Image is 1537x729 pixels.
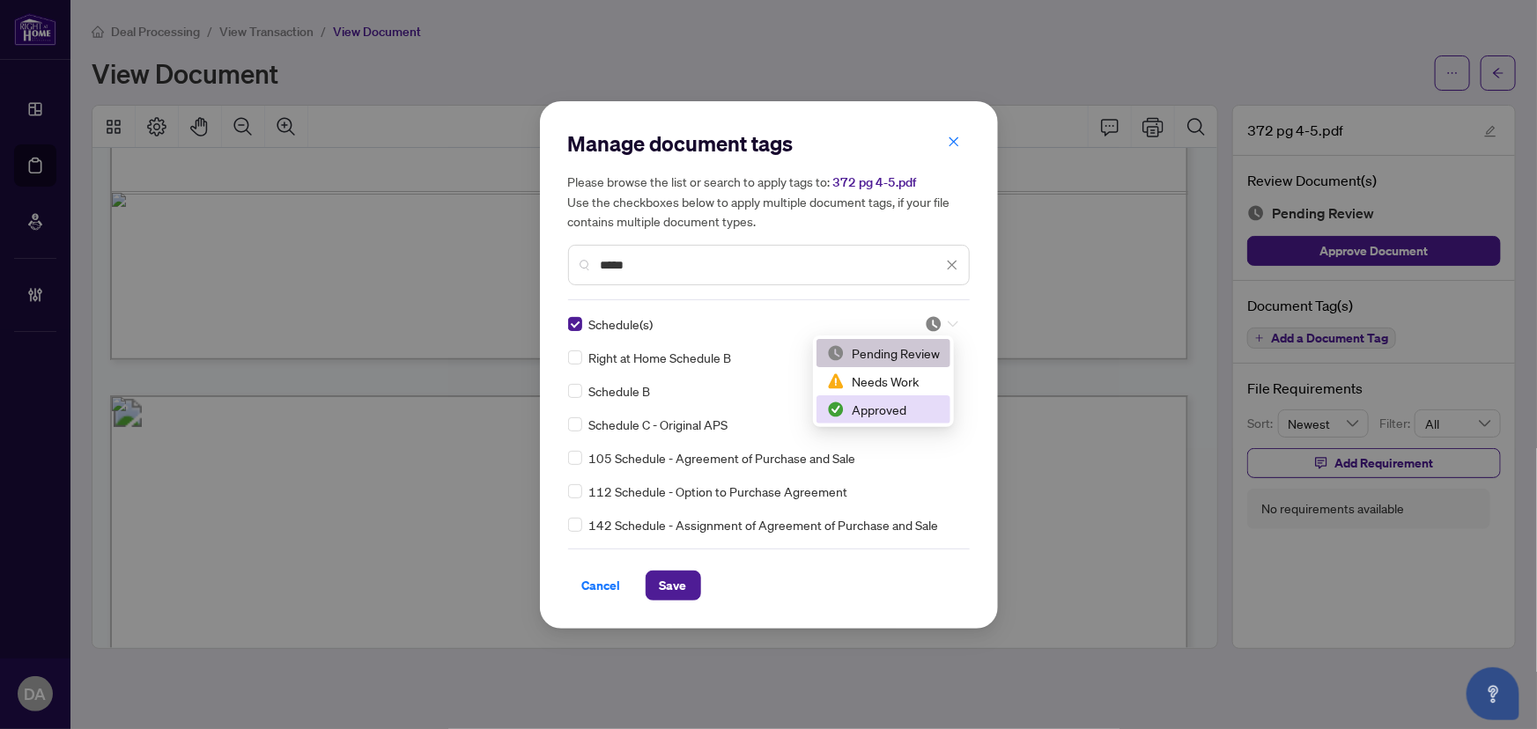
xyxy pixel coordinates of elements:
span: close [946,259,958,271]
button: Save [646,571,701,600]
div: Needs Work [817,367,950,395]
button: Cancel [568,571,635,600]
span: Schedule B [589,381,651,401]
div: Approved [817,395,950,423]
span: Schedule C - Original APS [589,415,728,434]
span: Cancel [582,571,621,600]
span: Schedule(s) [589,314,654,334]
button: Open asap [1467,667,1519,720]
span: 142 Schedule - Assignment of Agreement of Purchase and Sale [589,515,939,534]
span: 112 Schedule - Option to Purchase Agreement [589,482,848,501]
h2: Manage document tags [568,129,970,158]
span: Pending Review [925,315,958,333]
span: Save [660,571,687,600]
div: Needs Work [827,372,940,391]
img: status [827,401,845,418]
img: status [925,315,942,333]
span: 372 pg 4-5.pdf [833,174,917,190]
div: Pending Review [827,343,940,363]
img: status [827,344,845,362]
div: Approved [827,400,940,419]
span: 105 Schedule - Agreement of Purchase and Sale [589,448,856,468]
img: status [827,372,845,390]
div: Pending Review [817,339,950,367]
span: Right at Home Schedule B [589,348,732,367]
h5: Please browse the list or search to apply tags to: Use the checkboxes below to apply multiple doc... [568,172,970,231]
span: close [948,136,960,148]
